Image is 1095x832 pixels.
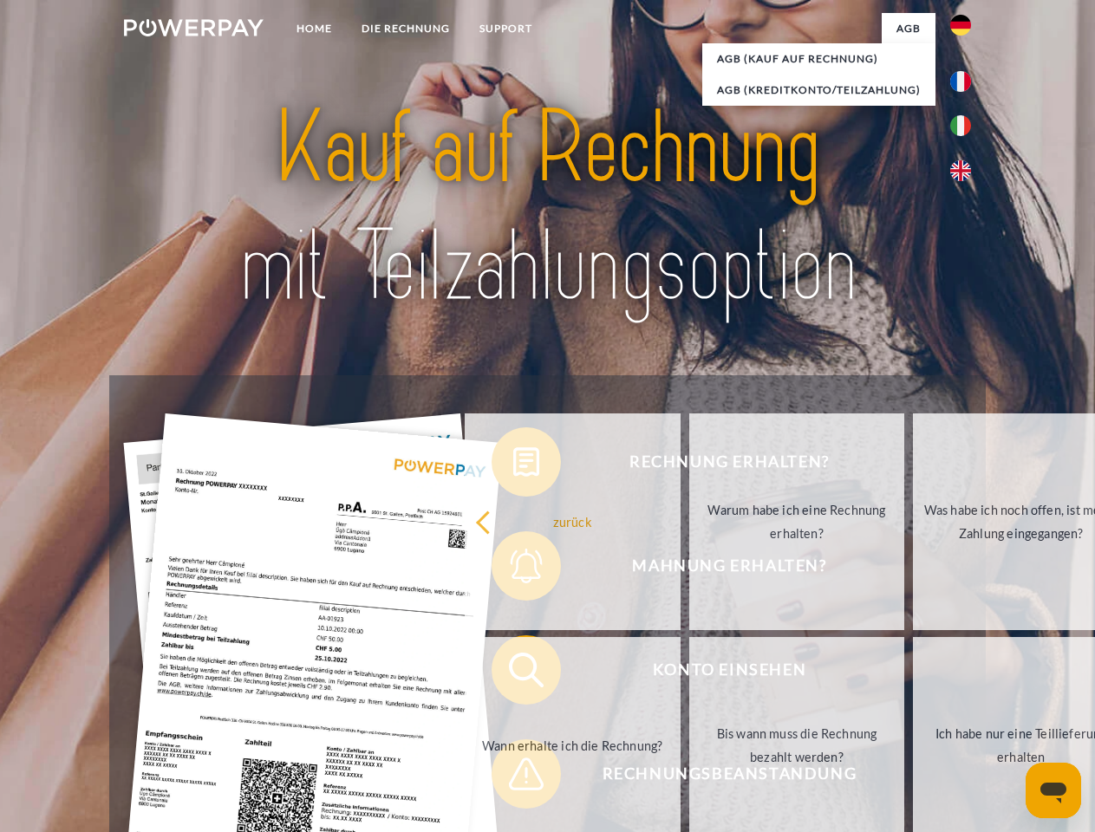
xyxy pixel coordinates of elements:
img: fr [950,71,971,92]
a: agb [882,13,935,44]
img: logo-powerpay-white.svg [124,19,264,36]
iframe: Schaltfläche zum Öffnen des Messaging-Fensters [1026,763,1081,818]
a: AGB (Kreditkonto/Teilzahlung) [702,75,935,106]
a: DIE RECHNUNG [347,13,465,44]
img: it [950,115,971,136]
img: de [950,15,971,36]
a: Home [282,13,347,44]
div: Bis wann muss die Rechnung bezahlt werden? [700,722,895,769]
div: zurück [475,510,670,533]
img: en [950,160,971,181]
a: SUPPORT [465,13,547,44]
div: Wann erhalte ich die Rechnung? [475,733,670,757]
a: AGB (Kauf auf Rechnung) [702,43,935,75]
img: title-powerpay_de.svg [166,83,929,332]
div: Warum habe ich eine Rechnung erhalten? [700,498,895,545]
